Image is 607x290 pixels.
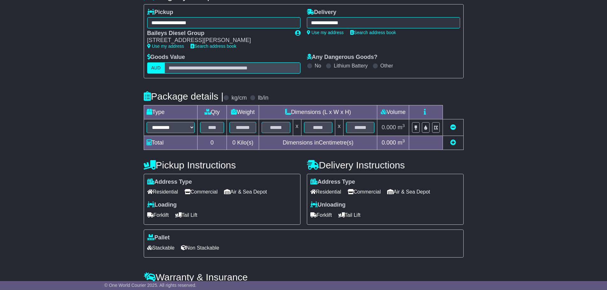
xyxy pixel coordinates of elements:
[147,243,175,253] span: Stackable
[232,139,235,146] span: 0
[175,210,198,220] span: Tail Lift
[293,119,301,136] td: x
[231,95,247,102] label: kg/cm
[227,136,259,150] td: Kilo(s)
[398,124,405,131] span: m
[350,30,396,35] a: Search address book
[335,119,343,136] td: x
[147,234,170,241] label: Pallet
[144,272,464,282] h4: Warranty & Insurance
[197,105,227,119] td: Qty
[450,139,456,146] a: Add new item
[382,139,396,146] span: 0.000
[259,105,377,119] td: Dimensions (L x W x H)
[387,187,430,197] span: Air & Sea Depot
[402,123,405,128] sup: 3
[144,105,197,119] td: Type
[184,187,218,197] span: Commercial
[382,124,396,131] span: 0.000
[307,9,336,16] label: Delivery
[191,44,236,49] a: Search address book
[147,187,178,197] span: Residential
[259,136,377,150] td: Dimensions in Centimetre(s)
[147,30,289,37] div: Baileys Diesel Group
[147,210,169,220] span: Forklift
[450,124,456,131] a: Remove this item
[380,63,393,69] label: Other
[377,105,409,119] td: Volume
[307,54,378,61] label: Any Dangerous Goods?
[315,63,321,69] label: No
[310,179,355,186] label: Address Type
[307,30,344,35] a: Use my address
[402,138,405,143] sup: 3
[310,202,346,209] label: Unloading
[224,187,267,197] span: Air & Sea Depot
[258,95,268,102] label: lb/in
[147,54,185,61] label: Goods Value
[398,139,405,146] span: m
[147,202,177,209] label: Loading
[147,37,289,44] div: [STREET_ADDRESS][PERSON_NAME]
[144,136,197,150] td: Total
[227,105,259,119] td: Weight
[338,210,361,220] span: Tail Lift
[147,9,173,16] label: Pickup
[197,136,227,150] td: 0
[105,283,197,288] span: © One World Courier 2025. All rights reserved.
[181,243,219,253] span: Non Stackable
[147,62,165,74] label: AUD
[310,210,332,220] span: Forklift
[144,160,300,170] h4: Pickup Instructions
[307,160,464,170] h4: Delivery Instructions
[147,44,184,49] a: Use my address
[144,91,224,102] h4: Package details |
[348,187,381,197] span: Commercial
[310,187,341,197] span: Residential
[334,63,368,69] label: Lithium Battery
[147,179,192,186] label: Address Type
